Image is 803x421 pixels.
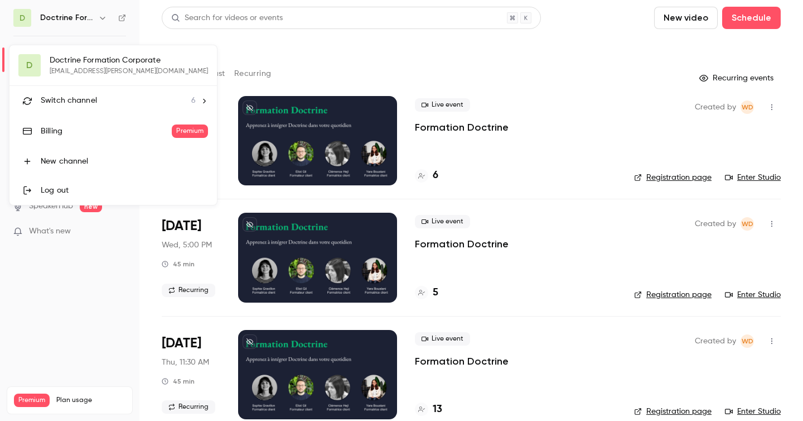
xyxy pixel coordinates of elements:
[191,95,196,107] span: 6
[172,125,208,138] span: Premium
[41,156,208,167] div: New channel
[41,185,208,196] div: Log out
[41,126,172,137] div: Billing
[41,95,97,107] span: Switch channel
